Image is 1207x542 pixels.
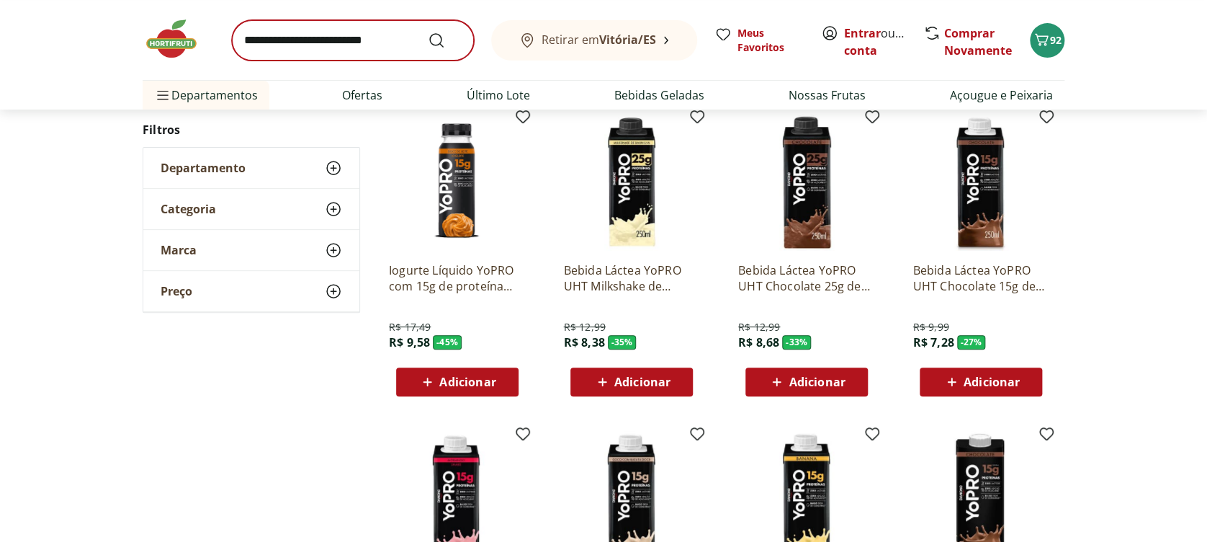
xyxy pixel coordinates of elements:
[782,335,811,350] span: - 33 %
[844,25,908,59] span: ou
[161,161,246,175] span: Departamento
[599,32,656,48] b: Vitória/ES
[563,334,604,350] span: R$ 8,38
[389,114,526,251] img: Iogurte Líquido YoPRO com 15g de proteína Doce de Leite 250g
[563,114,700,251] img: Bebida Láctea YoPRO UHT Milkshake de Baunilha 25g de proteínas 250ml
[614,86,704,104] a: Bebidas Geladas
[964,376,1020,388] span: Adicionar
[912,320,948,334] span: R$ 9,99
[143,115,360,144] h2: Filtros
[342,86,382,104] a: Ofertas
[608,335,637,350] span: - 35 %
[433,335,462,350] span: - 45 %
[389,334,430,350] span: R$ 9,58
[161,243,197,257] span: Marca
[738,114,875,251] img: Bebida Láctea YoPRO UHT Chocolate 25g de proteínas 250ml
[912,114,1049,251] img: Bebida Láctea YoPRO UHT Chocolate 15g de proteínas 250ml
[428,32,462,49] button: Submit Search
[439,376,495,388] span: Adicionar
[563,262,700,294] a: Bebida Láctea YoPRO UHT Milkshake de Baunilha 25g de proteínas 250ml
[396,368,519,396] button: Adicionar
[143,189,359,229] button: Categoria
[944,25,1012,58] a: Comprar Novamente
[789,376,845,388] span: Adicionar
[143,17,215,61] img: Hortifruti
[614,376,670,388] span: Adicionar
[1050,33,1062,47] span: 92
[920,368,1042,396] button: Adicionar
[570,368,693,396] button: Adicionar
[957,335,986,350] span: - 27 %
[542,33,656,46] span: Retirar em
[714,26,804,55] a: Meus Favoritos
[143,271,359,311] button: Preço
[143,230,359,270] button: Marca
[154,78,171,112] button: Menu
[1030,23,1064,58] button: Carrinho
[467,86,530,104] a: Último Lote
[154,78,258,112] span: Departamentos
[738,262,875,294] a: Bebida Láctea YoPRO UHT Chocolate 25g de proteínas 250ml
[912,334,954,350] span: R$ 7,28
[143,148,359,188] button: Departamento
[389,320,431,334] span: R$ 17,49
[844,25,923,58] a: Criar conta
[844,25,881,41] a: Entrar
[389,262,526,294] a: Iogurte Líquido YoPRO com 15g de proteína Doce de Leite 250g
[161,202,216,216] span: Categoria
[563,320,605,334] span: R$ 12,99
[912,262,1049,294] a: Bebida Láctea YoPRO UHT Chocolate 15g de proteínas 250ml
[738,334,779,350] span: R$ 8,68
[745,368,868,396] button: Adicionar
[232,20,474,61] input: search
[738,320,780,334] span: R$ 12,99
[789,86,866,104] a: Nossas Frutas
[161,284,192,298] span: Preço
[737,26,804,55] span: Meus Favoritos
[950,86,1053,104] a: Açougue e Peixaria
[491,20,697,61] button: Retirar emVitória/ES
